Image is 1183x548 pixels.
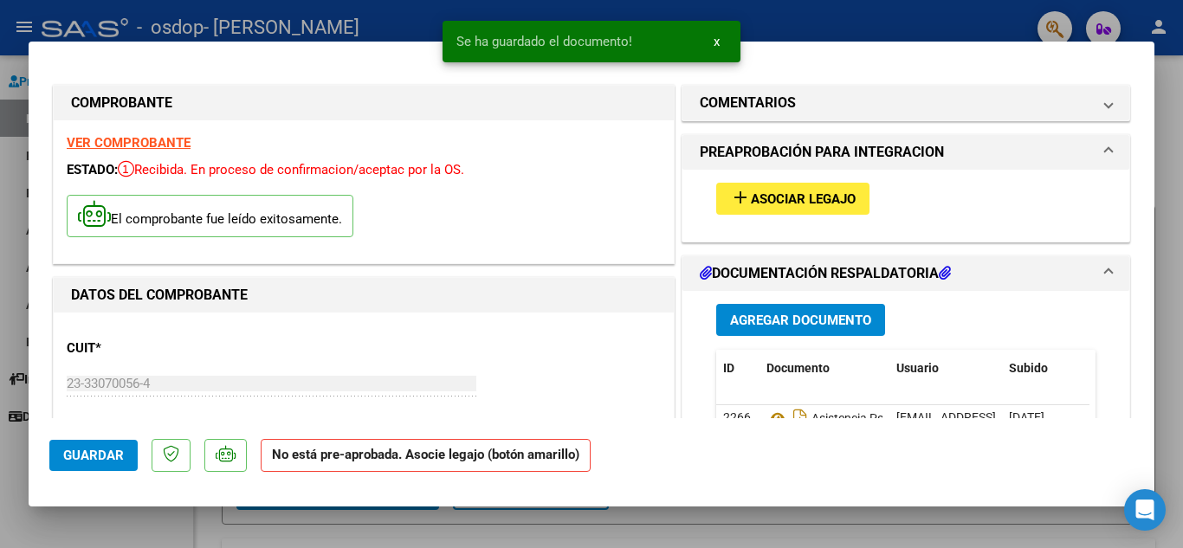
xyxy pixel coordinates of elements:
[700,93,796,113] h1: COMENTARIOS
[760,350,889,387] datatable-header-cell: Documento
[716,304,885,336] button: Agregar Documento
[723,361,734,375] span: ID
[700,26,734,57] button: x
[67,195,353,237] p: El comprobante fue leído exitosamente.
[49,440,138,471] button: Guardar
[71,94,172,111] strong: COMPROBANTE
[682,86,1129,120] mat-expansion-panel-header: COMENTARIOS
[751,191,856,207] span: Asociar Legajo
[723,410,751,424] span: 2266
[700,142,944,163] h1: PREAPROBACIÓN PARA INTEGRACION
[889,350,1002,387] datatable-header-cell: Usuario
[700,263,951,284] h1: DOCUMENTACIÓN RESPALDATORIA
[1089,350,1175,387] datatable-header-cell: Acción
[1009,361,1048,375] span: Subido
[716,183,869,215] button: Asociar Legajo
[766,411,986,425] span: Asistencia Psp [PERSON_NAME]
[67,135,191,151] a: VER COMPROBANTE
[682,256,1129,291] mat-expansion-panel-header: DOCUMENTACIÓN RESPALDATORIA
[730,187,751,208] mat-icon: add
[118,162,464,177] span: Recibida. En proceso de confirmacion/aceptac por la OS.
[682,170,1129,242] div: PREAPROBACIÓN PARA INTEGRACION
[456,33,632,50] span: Se ha guardado el documento!
[67,338,245,358] p: CUIT
[67,162,118,177] span: ESTADO:
[1009,410,1044,424] span: [DATE]
[1124,489,1166,531] div: Open Intercom Messenger
[789,404,811,432] i: Descargar documento
[682,135,1129,170] mat-expansion-panel-header: PREAPROBACIÓN PARA INTEGRACION
[896,361,939,375] span: Usuario
[730,313,871,328] span: Agregar Documento
[714,34,720,49] span: x
[766,361,830,375] span: Documento
[261,439,591,473] strong: No está pre-aprobada. Asocie legajo (botón amarillo)
[1002,350,1089,387] datatable-header-cell: Subido
[716,350,760,387] datatable-header-cell: ID
[71,287,248,303] strong: DATOS DEL COMPROBANTE
[63,448,124,463] span: Guardar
